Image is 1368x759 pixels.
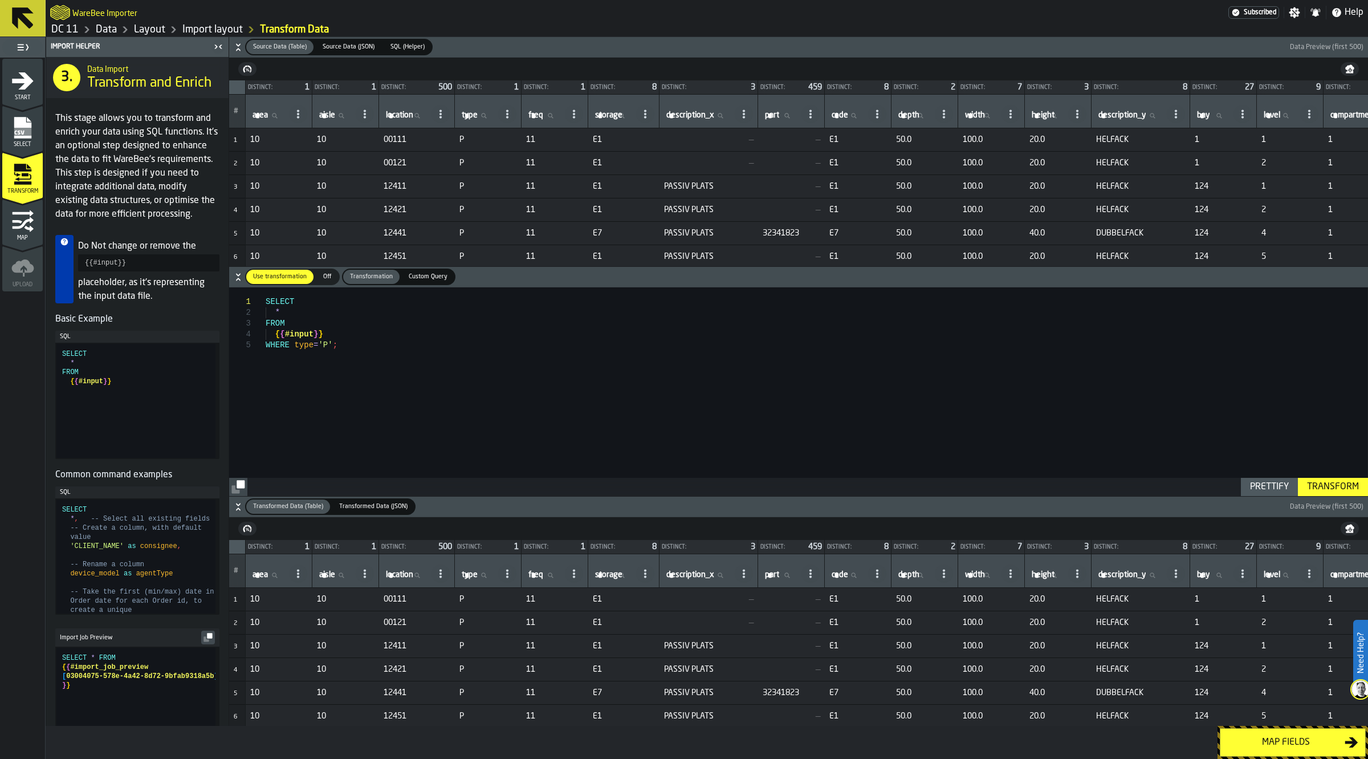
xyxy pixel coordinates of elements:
[315,84,367,91] div: Distinct:
[659,80,758,94] div: StatList-item-Distinct:
[1228,6,1279,19] a: link-to-/wh/i/2e91095d-d0fa-471d-87cf-b9f7f81665fc/settings/billing
[514,83,519,91] span: 1
[266,319,285,328] span: FROM
[384,229,450,238] span: 12441
[381,84,434,91] div: Distinct:
[462,111,478,120] span: label
[245,498,331,515] label: button-switch-multi-Transformed Data (Table)
[2,95,43,101] span: Start
[2,152,43,198] li: menu Transform
[201,631,215,644] button: button-
[229,297,251,307] div: 1
[234,161,237,167] span: 2
[253,111,268,120] span: label
[765,570,779,579] span: label
[664,252,754,261] span: PASSIV PLATS
[384,108,429,123] input: label
[229,37,1368,58] button: button-
[760,84,804,91] div: Distinct:
[317,568,353,583] input: label
[51,23,79,36] a: link-to-/wh/i/2e91095d-d0fa-471d-87cf-b9f7f81665fc
[229,478,247,496] button: button-
[1032,570,1054,579] span: label
[87,63,219,74] h2: Sub Title
[894,84,946,91] div: Distinct:
[48,43,210,51] div: Import Helper
[963,252,1020,261] span: 100.0
[1084,83,1089,91] span: 3
[312,80,378,94] div: StatList-item-Distinct:
[664,229,754,238] span: PASSIV PLATS
[1025,80,1091,94] div: StatList-item-Distinct:
[1261,252,1319,261] span: 5
[524,84,576,91] div: Distinct:
[316,270,339,284] div: thumb
[765,111,779,120] span: label
[1195,252,1252,261] span: 124
[1241,478,1298,496] button: button-Prettify
[250,135,308,144] span: 10
[78,254,219,271] pre: {{#input}}
[404,272,452,282] span: Custom Query
[402,270,454,284] div: thumb
[1197,111,1210,120] span: label
[1261,229,1319,238] span: 4
[1195,229,1252,238] span: 124
[763,108,799,123] input: label
[595,570,622,579] span: label
[1227,736,1345,749] div: Map fields
[316,40,381,54] div: thumb
[960,84,1013,91] div: Distinct:
[317,159,374,168] span: 10
[275,330,280,339] span: {
[1096,159,1186,168] span: HELFACK
[808,83,822,91] span: 459
[588,80,659,94] div: StatList-item-Distinct:
[238,62,256,76] button: button-
[229,497,1368,517] button: button-
[459,182,517,191] span: P
[1195,205,1252,214] span: 124
[384,40,431,54] div: thumb
[896,182,954,191] span: 50.0
[1029,252,1087,261] span: 20.0
[229,318,251,329] div: 3
[1261,182,1319,191] span: 1
[315,39,382,55] label: button-switch-multi-Source Data (JSON)
[78,276,219,303] p: placeholder, as it's representing the input data file.
[1094,84,1178,91] div: Distinct:
[1284,7,1305,18] label: button-toggle-Settings
[1092,80,1190,94] div: StatList-item-Distinct:
[666,570,714,579] span: label
[593,229,655,238] span: E7
[317,135,374,144] span: 10
[2,59,43,104] li: menu Start
[1183,83,1187,91] span: 8
[951,83,955,91] span: 2
[384,568,429,583] input: label
[664,205,754,214] span: PASSIV PLATS
[666,111,714,120] span: label
[1290,43,1363,51] span: Data Preview (first 500)
[345,272,397,282] span: Transformation
[229,307,251,318] div: 2
[234,107,238,115] span: #
[896,568,933,583] input: label
[1316,83,1321,91] span: 9
[829,229,887,238] span: E7
[343,270,400,284] div: thumb
[1195,159,1252,168] span: 1
[249,502,328,512] span: Transformed Data (Table)
[763,182,820,191] span: —
[664,135,754,144] span: —
[384,159,450,168] span: 00121
[884,83,889,91] span: 8
[526,159,584,168] span: 11
[459,205,517,214] span: P
[1017,83,1022,91] span: 7
[438,83,452,91] span: 500
[386,42,429,52] span: SQL (Helper)
[522,80,588,94] div: StatList-item-Distinct:
[593,182,655,191] span: E1
[1220,728,1366,757] button: button-Map fields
